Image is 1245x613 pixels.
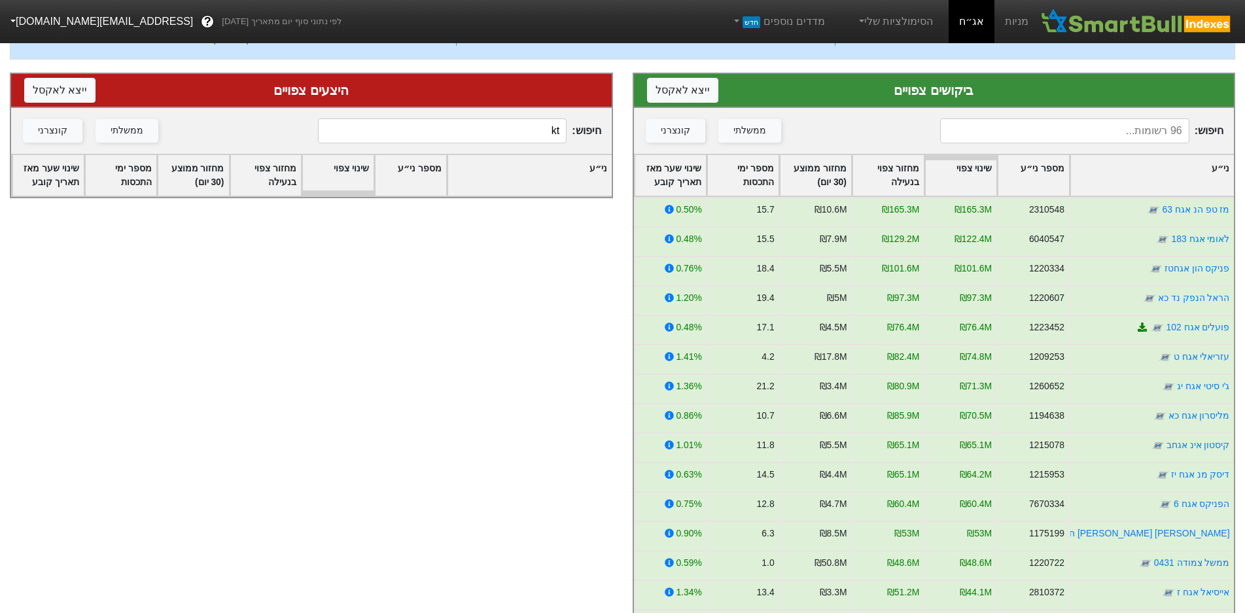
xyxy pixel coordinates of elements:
[959,468,992,482] div: ₪64.2M
[1028,350,1064,364] div: 1209253
[1147,203,1160,217] img: tase link
[881,262,919,275] div: ₪101.6M
[959,321,992,334] div: ₪76.4M
[1138,557,1151,570] img: tase link
[814,203,847,217] div: ₪10.6M
[96,119,158,143] button: ממשלתי
[959,409,992,423] div: ₪70.5M
[676,350,701,364] div: 1.41%
[1158,351,1171,364] img: tase link
[881,203,919,217] div: ₪165.3M
[1173,351,1229,362] a: עזריאלי אגח ט
[959,586,992,599] div: ₪44.1M
[24,80,599,100] div: היצעים צפויים
[1028,556,1064,570] div: 1220722
[1028,438,1064,452] div: 1215078
[12,155,84,196] div: Toggle SortBy
[676,203,701,217] div: 0.50%
[1164,263,1229,273] a: פניקס הון אגחטז
[886,409,919,423] div: ₪85.9M
[886,497,919,511] div: ₪60.4M
[819,586,847,599] div: ₪3.3M
[959,438,992,452] div: ₪65.1M
[819,232,847,246] div: ₪7.9M
[780,155,851,196] div: Toggle SortBy
[676,556,701,570] div: 0.59%
[886,379,919,393] div: ₪80.9M
[661,124,690,138] div: קונצרני
[1149,262,1162,275] img: tase link
[756,232,774,246] div: 15.5
[743,16,760,28] span: חדש
[762,556,774,570] div: 1.0
[819,527,847,540] div: ₪8.5M
[940,118,1189,143] input: 96 רשומות...
[1028,468,1064,482] div: 1215953
[940,118,1223,143] span: חיפוש :
[1028,321,1064,334] div: 1223452
[814,556,847,570] div: ₪50.8M
[756,379,774,393] div: 21.2
[959,556,992,570] div: ₪48.6M
[1162,380,1175,393] img: tase link
[1028,497,1064,511] div: 7670334
[1028,409,1064,423] div: 1194638
[819,438,847,452] div: ₪5.5M
[1069,528,1229,538] a: [PERSON_NAME] [PERSON_NAME] ח
[819,468,847,482] div: ₪4.4M
[959,350,992,364] div: ₪74.8M
[1176,587,1229,597] a: אייסיאל אגח ז
[819,262,847,275] div: ₪5.5M
[1158,498,1171,511] img: tase link
[204,13,211,31] span: ?
[1170,469,1229,480] a: דיסק מנ אגח יז
[676,527,701,540] div: 0.90%
[1162,204,1229,215] a: מז טפ הנ אגח 63
[647,78,718,103] button: ייצא לאקסל
[851,9,939,35] a: הסימולציות שלי
[318,118,567,143] input: 473 רשומות...
[756,438,774,452] div: 11.8
[1174,499,1229,509] a: הפניקס אגח 6
[881,232,919,246] div: ₪129.2M
[676,409,701,423] div: 0.86%
[1028,586,1064,599] div: 2810372
[302,155,374,196] div: Toggle SortBy
[954,203,991,217] div: ₪165.3M
[756,291,774,305] div: 19.4
[1157,292,1229,303] a: הראל הנפק נד כא
[814,350,847,364] div: ₪17.8M
[886,586,919,599] div: ₪51.2M
[1151,321,1164,334] img: tase link
[959,497,992,511] div: ₪60.4M
[819,379,847,393] div: ₪3.4M
[733,124,766,138] div: ממשלתי
[852,155,924,196] div: Toggle SortBy
[676,262,701,275] div: 0.76%
[24,78,96,103] button: ייצא לאקסל
[819,497,847,511] div: ₪4.7M
[111,124,143,138] div: ממשלתי
[647,80,1221,100] div: ביקושים צפויים
[959,379,992,393] div: ₪71.3M
[1151,439,1164,452] img: tase link
[1028,291,1064,305] div: 1220607
[676,468,701,482] div: 0.63%
[230,155,302,196] div: Toggle SortBy
[676,291,701,305] div: 1.20%
[756,321,774,334] div: 17.1
[756,497,774,511] div: 12.8
[959,291,992,305] div: ₪97.3M
[756,468,774,482] div: 14.5
[762,527,774,540] div: 6.3
[1166,440,1229,450] a: קיסטון אינ אגחב
[1028,527,1064,540] div: 1175199
[886,556,919,570] div: ₪48.6M
[756,586,774,599] div: 13.4
[726,9,830,35] a: מדדים נוספיםחדש
[1177,381,1229,391] a: ג'י סיטי אגח יג
[1028,232,1064,246] div: 6040547
[886,291,919,305] div: ₪97.3M
[646,119,705,143] button: קונצרני
[998,155,1069,196] div: Toggle SortBy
